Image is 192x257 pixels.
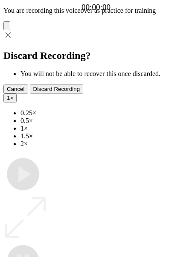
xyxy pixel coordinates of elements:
li: 2× [20,140,189,148]
li: You will not be able to recover this once discarded. [20,70,189,78]
li: 0.5× [20,117,189,125]
span: 1 [7,95,10,101]
button: Discard Recording [30,85,84,93]
li: 0.25× [20,109,189,117]
button: 1× [3,93,17,102]
button: Cancel [3,85,28,93]
h2: Discard Recording? [3,50,189,61]
a: 00:00:00 [81,3,111,12]
p: You are recording this voiceover as practice for training [3,7,189,15]
li: 1.5× [20,132,189,140]
li: 1× [20,125,189,132]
